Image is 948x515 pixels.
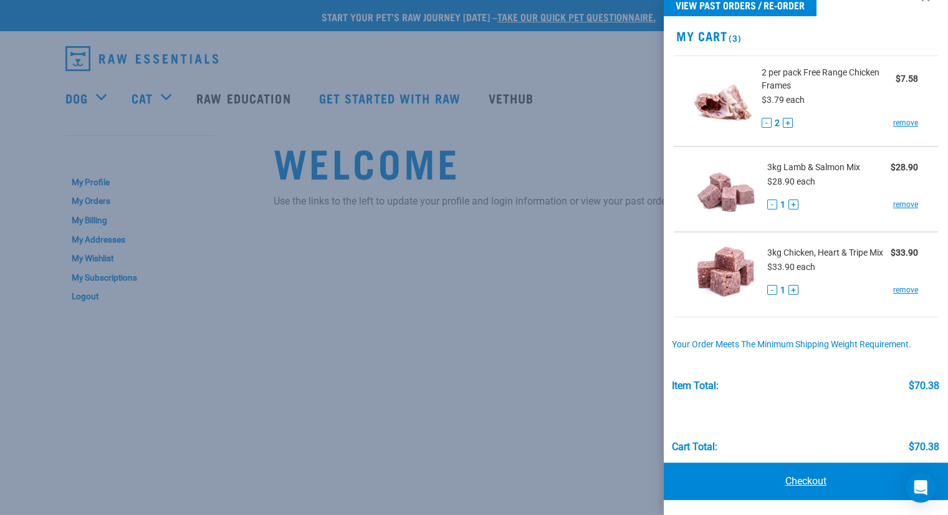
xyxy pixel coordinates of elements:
[775,117,780,130] span: 2
[767,200,777,209] button: -
[780,198,785,211] span: 1
[762,95,805,105] span: $3.79 each
[893,284,918,296] a: remove
[664,29,948,43] h2: My Cart
[891,248,918,257] strong: $33.90
[909,441,939,453] div: $70.38
[896,74,918,84] strong: $7.58
[672,340,939,350] div: Your order meets the minimum shipping weight requirement.
[767,176,815,186] span: $28.90 each
[767,161,860,174] span: 3kg Lamb & Salmon Mix
[788,285,798,295] button: +
[780,284,785,297] span: 1
[672,441,717,453] div: Cart total:
[906,473,936,503] div: Open Intercom Messenger
[664,463,948,500] a: Checkout
[727,36,741,40] span: (3)
[909,380,939,392] div: $70.38
[694,157,758,221] img: Lamb & Salmon Mix
[767,262,815,272] span: $33.90 each
[767,285,777,295] button: -
[893,199,918,210] a: remove
[788,200,798,209] button: +
[891,162,918,172] strong: $28.90
[762,66,896,92] span: 2 per pack Free Range Chicken Frames
[694,66,752,130] img: Free Range Chicken Frames
[762,118,772,128] button: -
[783,118,793,128] button: +
[672,380,719,392] div: Item Total:
[893,117,918,128] a: remove
[694,243,758,307] img: Chicken, Heart & Tripe Mix
[767,246,883,259] span: 3kg Chicken, Heart & Tripe Mix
